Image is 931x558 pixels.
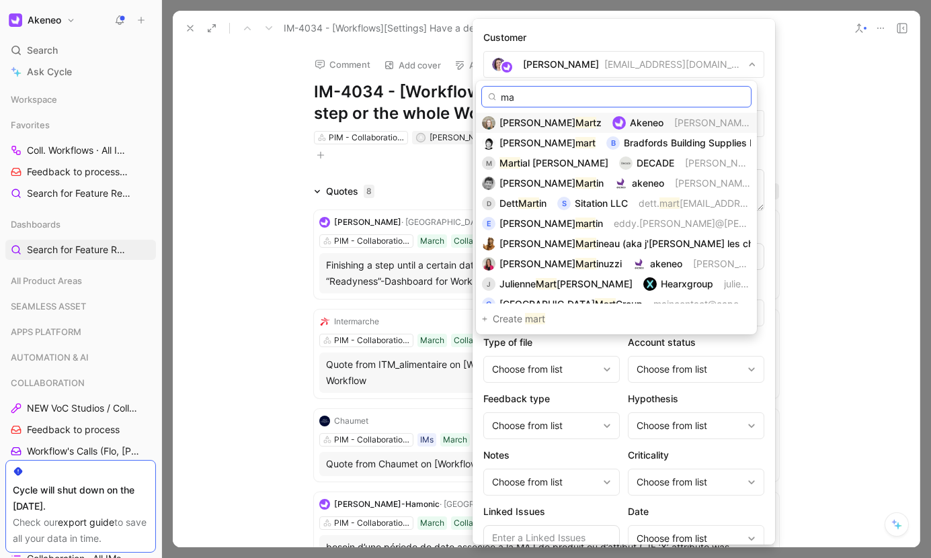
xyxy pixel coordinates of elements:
[539,197,547,209] span: in
[482,237,495,250] img: 2218891458133_1fd9d51d40f4c8cf796e_192.jpg
[637,157,674,169] span: DECADE
[525,313,545,324] mark: mart
[482,297,495,311] div: C
[653,298,762,310] span: maincontact@capeunion
[557,197,571,210] div: S
[575,197,628,209] span: Sitation LLC
[482,156,495,170] div: M
[659,197,680,209] mark: mart
[499,258,575,269] span: [PERSON_NAME]
[482,197,495,210] div: D
[499,177,575,189] span: [PERSON_NAME]
[596,238,771,249] span: ineau (aka j'[PERSON_NAME] les chats)
[499,218,575,229] span: [PERSON_NAME]
[482,136,495,150] img: 5d88df774d5e8b47b556f8a383a59ab0.jpg
[595,298,616,310] mark: Mart
[606,136,620,150] div: B
[575,258,596,269] mark: Mart
[650,258,682,269] span: akeneo
[612,116,626,130] img: logo
[499,278,536,289] span: Julienne
[575,137,596,148] mark: mart
[575,218,596,229] mark: mart
[557,278,633,289] span: [PERSON_NAME]
[499,117,575,128] span: [PERSON_NAME]
[493,311,751,327] div: Create
[499,298,595,310] span: [GEOGRAPHIC_DATA]
[575,177,596,189] mark: Mart
[633,257,646,271] img: logo
[616,298,643,310] span: Group
[499,157,520,169] mark: Mart
[674,117,753,128] span: [PERSON_NAME].
[680,197,837,209] span: [EMAIL_ADDRESS][DOMAIN_NAME]
[614,177,628,190] img: logo
[693,258,772,269] span: [PERSON_NAME].
[639,197,659,209] span: dett.
[482,257,495,271] img: 6460550878896_5fa73753b89a731f623f_192.jpg
[575,117,596,128] mark: Mart
[661,278,713,289] span: Hearxgroup
[619,156,633,170] img: logo
[632,177,664,189] span: akeneo
[614,218,800,229] span: eddy.[PERSON_NAME]@[PERSON_NAME]
[481,86,752,107] input: Search...
[499,137,575,148] span: [PERSON_NAME]
[482,217,495,230] div: E
[518,197,539,209] mark: Mart
[630,117,663,128] span: Akeneo
[596,218,603,229] span: in
[685,157,918,169] span: [PERSON_NAME][EMAIL_ADDRESS][DOMAIN_NAME]
[596,117,602,128] span: z
[536,278,557,289] mark: Mart
[520,157,608,169] span: ial [PERSON_NAME]
[596,258,622,269] span: inuzzi
[575,238,596,249] mark: Mart
[499,197,518,209] span: Dett
[643,277,657,291] img: logo
[499,238,575,249] span: [PERSON_NAME]
[482,177,495,190] img: 1989681933747_71a01d1a59809a09948d_192.jpg
[482,277,495,291] div: J
[596,177,604,189] span: in
[624,137,782,148] span: Bradfords Building Supplies Limited
[675,177,754,189] span: [PERSON_NAME].
[724,278,760,289] span: julienne.
[482,116,495,130] img: 4926270706327_aa6836ac687f2b0fc248_192.jpg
